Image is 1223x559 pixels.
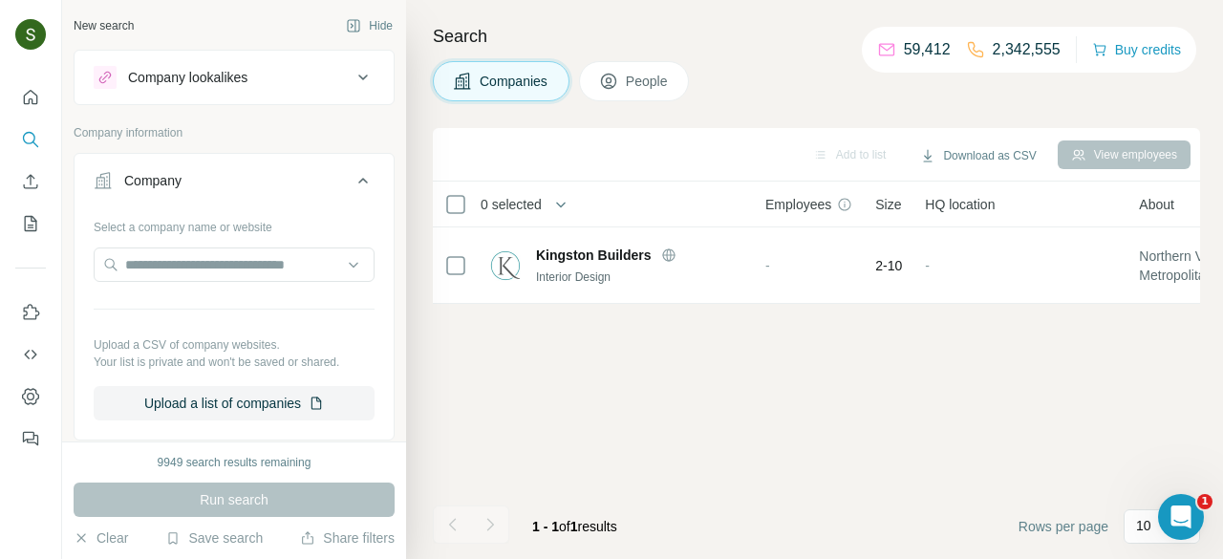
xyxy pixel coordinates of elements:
div: New search [74,17,134,34]
span: People [626,72,670,91]
span: results [532,519,617,534]
p: 59,412 [904,38,951,61]
button: Company lookalikes [75,54,394,100]
div: Select a company name or website [94,211,375,236]
span: Kingston Builders [536,246,652,265]
button: Quick start [15,80,46,115]
button: Hide [333,11,406,40]
span: 0 selected [481,195,542,214]
span: 1 [570,519,578,534]
button: Enrich CSV [15,164,46,199]
span: Employees [765,195,831,214]
div: 9949 search results remaining [158,454,311,471]
button: Search [15,122,46,157]
span: Companies [480,72,549,91]
span: About [1139,195,1174,214]
iframe: Intercom live chat [1158,494,1204,540]
img: Avatar [15,19,46,50]
button: Feedback [15,421,46,456]
img: Logo of Kingston Builders [490,250,521,281]
span: Rows per page [1019,517,1108,536]
span: Size [875,195,901,214]
span: HQ location [925,195,995,214]
div: Company [124,171,182,190]
button: Buy credits [1092,36,1181,63]
button: Company [75,158,394,211]
button: Save search [165,528,263,548]
button: Dashboard [15,379,46,414]
div: Interior Design [536,269,742,286]
p: 2,342,555 [993,38,1061,61]
h4: Search [433,23,1200,50]
button: Use Surfe on LinkedIn [15,295,46,330]
span: 2-10 [875,256,902,275]
span: of [559,519,570,534]
span: - [925,258,930,273]
span: 1 - 1 [532,519,559,534]
button: My lists [15,206,46,241]
button: Share filters [300,528,395,548]
button: Clear [74,528,128,548]
button: Upload a list of companies [94,386,375,420]
p: Your list is private and won't be saved or shared. [94,354,375,371]
span: - [765,258,770,273]
p: 10 [1136,516,1151,535]
button: Download as CSV [907,141,1049,170]
p: Upload a CSV of company websites. [94,336,375,354]
button: Use Surfe API [15,337,46,372]
div: Company lookalikes [128,68,247,87]
p: Company information [74,124,395,141]
span: 1 [1197,494,1212,509]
